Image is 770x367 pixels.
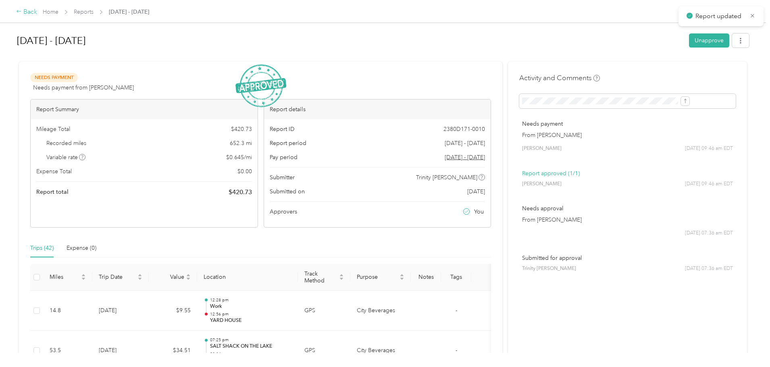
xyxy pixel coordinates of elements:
span: Submitter [270,173,295,182]
span: Pay period [270,153,298,162]
span: Trip Date [99,274,136,280]
p: YARD HOUSE [210,317,291,324]
span: caret-up [137,273,142,278]
div: Report details [264,100,491,119]
a: Home [43,8,58,15]
span: - [456,347,457,354]
span: Report period [270,139,306,147]
span: $ 420.73 [231,125,252,133]
iframe: Everlance-gr Chat Button Frame [725,322,770,367]
h4: Activity and Comments [519,73,600,83]
span: caret-down [339,276,344,281]
span: You [474,207,484,216]
p: 12:28 pm [210,297,291,303]
div: Back [16,7,37,17]
div: Trips (42) [30,244,54,253]
p: Report approved (1/1) [522,169,733,178]
span: [PERSON_NAME] [522,180,562,188]
span: Approvers [270,207,297,216]
span: Needs Payment [30,73,78,82]
td: 14.8 [43,291,92,331]
td: GPS [298,291,350,331]
th: Tags [441,264,471,291]
th: Trip Date [92,264,149,291]
td: [DATE] [92,291,149,331]
span: caret-up [186,273,191,278]
span: - [456,307,457,314]
span: caret-down [400,276,404,281]
span: Needs payment from [PERSON_NAME] [33,83,134,92]
span: [PERSON_NAME] [522,145,562,152]
div: Expense (0) [67,244,96,253]
span: Report ID [270,125,295,133]
span: Submitted on [270,187,305,196]
td: $9.55 [149,291,197,331]
span: Report total [36,188,69,196]
span: Go to pay period [445,153,485,162]
th: Notes [411,264,441,291]
span: Expense Total [36,167,72,176]
span: $ 0.645 / mi [226,153,252,162]
span: Track Method [304,270,337,284]
span: Mileage Total [36,125,70,133]
span: Variable rate [46,153,86,162]
p: Submitted for approval [522,254,733,262]
p: Report updated [695,11,744,21]
span: Trinity [PERSON_NAME] [522,265,576,272]
button: Unapprove [689,33,729,48]
span: [DATE] [467,187,485,196]
th: Purpose [350,264,411,291]
th: Track Method [298,264,350,291]
p: Work [210,303,291,310]
span: caret-up [339,273,344,278]
span: Trinity [PERSON_NAME] [416,173,477,182]
th: Miles [43,264,92,291]
p: 08:34 pm [210,351,291,357]
p: Needs approval [522,204,733,213]
span: $ 420.73 [229,187,252,197]
span: caret-down [81,276,86,281]
h1: Aug 1 - 31, 2025 [17,31,683,50]
span: 2380D171-0010 [443,125,485,133]
div: Report Summary [31,100,258,119]
p: From [PERSON_NAME] [522,216,733,224]
span: caret-down [186,276,191,281]
span: caret-up [81,273,86,278]
span: Value [155,274,184,280]
span: Purpose [357,274,398,280]
span: Miles [50,274,79,280]
span: [DATE] 09:46 am EDT [685,180,733,188]
span: 652.3 mi [230,139,252,147]
span: [DATE] 07:36 am EDT [685,265,733,272]
span: [DATE] 07:36 am EDT [685,230,733,237]
th: Value [149,264,197,291]
th: Location [197,264,298,291]
p: 12:56 pm [210,311,291,317]
span: caret-down [137,276,142,281]
span: [DATE] - [DATE] [109,8,149,16]
td: City Beverages [350,291,411,331]
span: [DATE] - [DATE] [445,139,485,147]
a: Reports [74,8,94,15]
span: Recorded miles [46,139,86,147]
p: SALT SHACK ON THE LAKE [210,343,291,350]
img: ApprovedStamp [235,64,286,108]
span: $ 0.00 [237,167,252,176]
span: [DATE] 09:46 am EDT [685,145,733,152]
p: 07:25 pm [210,337,291,343]
p: From [PERSON_NAME] [522,131,733,139]
p: Needs payment [522,120,733,128]
span: caret-up [400,273,404,278]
